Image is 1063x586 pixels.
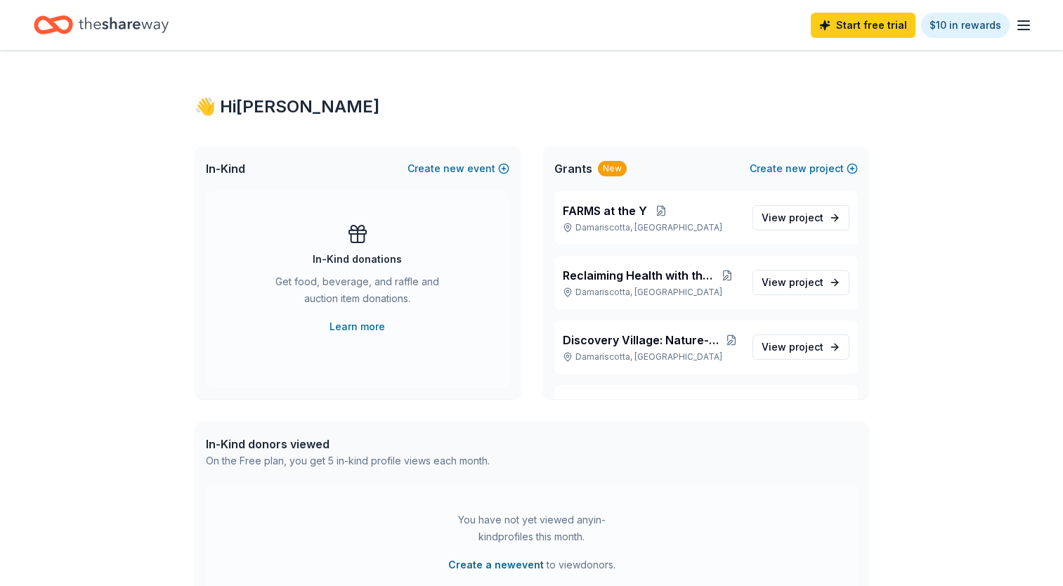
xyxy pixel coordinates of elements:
[563,396,632,413] span: Healthy Kids
[448,556,544,573] button: Create a newevent
[206,160,245,177] span: In-Kind
[563,267,715,284] span: Reclaiming Health with the Y
[407,160,509,177] button: Createnewevent
[789,276,823,288] span: project
[563,332,722,349] span: Discovery Village: Nature-Based Learning
[921,13,1010,38] a: $10 in rewards
[750,160,858,177] button: Createnewproject
[563,222,741,233] p: Damariscotta, [GEOGRAPHIC_DATA]
[752,334,849,360] a: View project
[330,318,385,335] a: Learn more
[811,13,915,38] a: Start free trial
[785,160,807,177] span: new
[762,209,823,226] span: View
[789,211,823,223] span: project
[34,8,169,41] a: Home
[598,161,627,176] div: New
[762,274,823,291] span: View
[563,287,741,298] p: Damariscotta, [GEOGRAPHIC_DATA]
[206,436,490,452] div: In-Kind donors viewed
[206,452,490,469] div: On the Free plan, you get 5 in-kind profile views each month.
[444,512,620,545] div: You have not yet viewed any in-kind profiles this month.
[752,205,849,230] a: View project
[195,96,869,118] div: 👋 Hi [PERSON_NAME]
[789,341,823,353] span: project
[443,160,464,177] span: new
[313,251,402,268] div: In-Kind donations
[448,556,615,573] span: to view donors .
[563,351,741,363] p: Damariscotta, [GEOGRAPHIC_DATA]
[762,339,823,356] span: View
[262,273,453,313] div: Get food, beverage, and raffle and auction item donations.
[554,160,592,177] span: Grants
[563,202,647,219] span: FARMS at the Y
[752,270,849,295] a: View project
